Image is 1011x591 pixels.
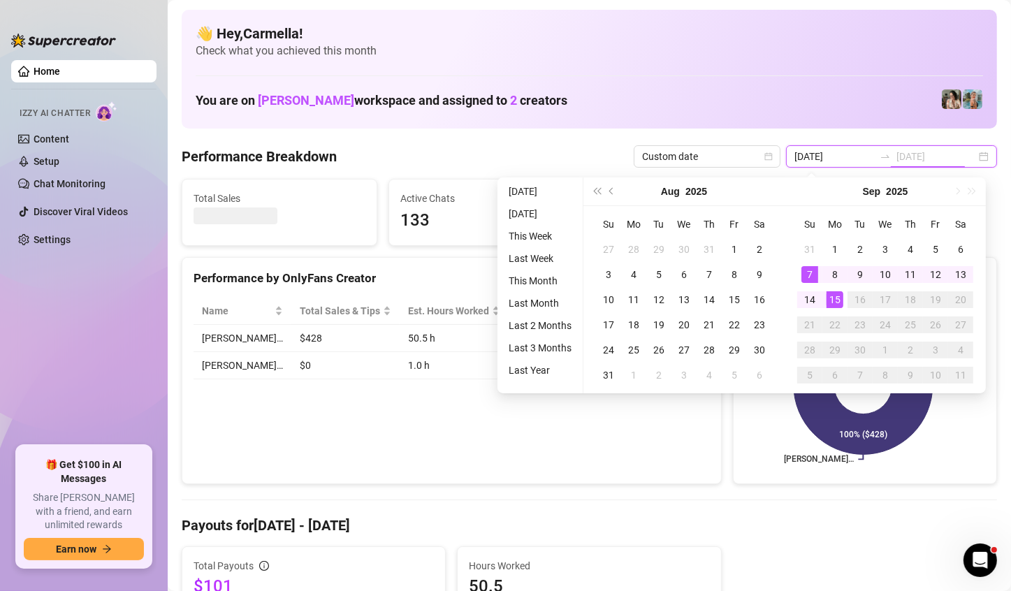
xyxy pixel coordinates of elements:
td: 2025-07-30 [671,237,697,262]
span: Izzy AI Chatter [20,107,90,120]
div: 29 [827,342,843,358]
td: 2025-08-10 [596,287,621,312]
div: 9 [852,266,868,283]
div: 2 [751,241,768,258]
div: 9 [902,367,919,384]
div: 7 [852,367,868,384]
div: 8 [726,266,743,283]
th: Sa [747,212,772,237]
div: 19 [650,316,667,333]
span: Custom date [642,146,772,167]
div: 24 [877,316,894,333]
div: 7 [801,266,818,283]
img: logo-BBDzfeDw.svg [11,34,116,48]
h4: Performance Breakdown [182,147,337,166]
td: 2025-09-05 [923,237,948,262]
td: 50.5 h [400,325,509,352]
div: 17 [600,316,617,333]
td: 2025-09-07 [797,262,822,287]
div: 10 [927,367,944,384]
button: Choose a year [685,177,707,205]
td: 2025-07-28 [621,237,646,262]
div: 20 [676,316,692,333]
td: 2025-10-06 [822,363,848,388]
td: 2025-10-05 [797,363,822,388]
td: 2025-08-29 [722,337,747,363]
td: 1.0 h [400,352,509,379]
button: Earn nowarrow-right [24,538,144,560]
td: 2025-09-30 [848,337,873,363]
a: Home [34,66,60,77]
div: 4 [902,241,919,258]
td: 2025-10-03 [923,337,948,363]
div: 28 [701,342,718,358]
span: 🎁 Get $100 in AI Messages [24,458,144,486]
div: 25 [902,316,919,333]
div: 2 [852,241,868,258]
td: 2025-08-14 [697,287,722,312]
div: 1 [625,367,642,384]
div: 13 [952,266,969,283]
div: 21 [701,316,718,333]
td: 2025-09-02 [848,237,873,262]
button: Choose a month [661,177,680,205]
img: AI Chatter [96,101,117,122]
div: 1 [726,241,743,258]
div: 1 [877,342,894,358]
li: Last 2 Months [503,317,577,334]
th: Th [898,212,923,237]
div: 3 [877,241,894,258]
div: 29 [726,342,743,358]
td: 2025-08-23 [747,312,772,337]
div: 12 [927,266,944,283]
td: 2025-08-24 [596,337,621,363]
th: Mo [621,212,646,237]
td: 2025-08-28 [697,337,722,363]
div: 30 [751,342,768,358]
td: 2025-08-05 [646,262,671,287]
td: 2025-07-31 [697,237,722,262]
td: 2025-09-24 [873,312,898,337]
h1: You are on workspace and assigned to creators [196,93,567,108]
div: 31 [600,367,617,384]
a: Settings [34,234,71,245]
td: 2025-08-04 [621,262,646,287]
div: 27 [952,316,969,333]
td: 2025-09-23 [848,312,873,337]
td: 2025-08-30 [747,337,772,363]
div: 4 [701,367,718,384]
div: 30 [852,342,868,358]
div: 4 [625,266,642,283]
td: 2025-08-17 [596,312,621,337]
td: 2025-08-31 [596,363,621,388]
input: Start date [794,149,874,164]
div: 19 [927,291,944,308]
td: 2025-10-04 [948,337,973,363]
div: 9 [751,266,768,283]
div: 23 [852,316,868,333]
li: Last Month [503,295,577,312]
div: 26 [650,342,667,358]
div: 14 [701,291,718,308]
div: 28 [625,241,642,258]
td: 2025-09-18 [898,287,923,312]
div: 5 [650,266,667,283]
div: 8 [827,266,843,283]
th: Fr [923,212,948,237]
div: 11 [625,291,642,308]
td: 2025-09-19 [923,287,948,312]
div: 31 [801,241,818,258]
div: 6 [827,367,843,384]
td: 2025-09-09 [848,262,873,287]
li: Last 3 Months [503,340,577,356]
th: Tu [848,212,873,237]
th: Su [797,212,822,237]
li: Last Year [503,362,577,379]
div: 26 [927,316,944,333]
td: [PERSON_NAME]… [194,325,291,352]
td: 2025-10-09 [898,363,923,388]
td: 2025-08-31 [797,237,822,262]
td: 2025-08-27 [671,337,697,363]
button: Previous month (PageUp) [604,177,620,205]
div: 23 [751,316,768,333]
